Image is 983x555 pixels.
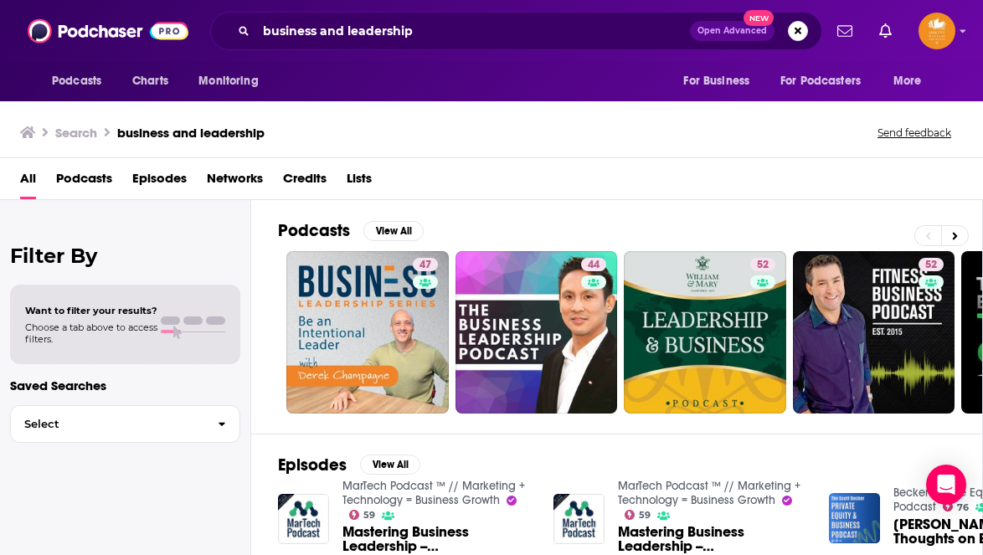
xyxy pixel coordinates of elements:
[893,69,922,93] span: More
[919,13,955,49] img: User Profile
[793,251,955,414] a: 52
[957,504,969,511] span: 76
[25,321,157,345] span: Choose a tab above to access filters.
[20,165,36,199] a: All
[132,69,168,93] span: Charts
[769,65,885,97] button: open menu
[618,479,800,507] a: MarTech Podcast ™ // Marketing + Technology = Business Growth
[413,258,438,271] a: 47
[278,220,350,241] h2: Podcasts
[25,305,157,316] span: Want to filter your results?
[360,455,420,475] button: View All
[342,479,525,507] a: MarTech Podcast ™ // Marketing + Technology = Business Growth
[349,510,376,520] a: 59
[690,21,775,41] button: Open AdvancedNew
[52,69,101,93] span: Podcasts
[625,510,651,520] a: 59
[121,65,178,97] a: Charts
[278,455,347,475] h2: Episodes
[750,258,775,271] a: 52
[55,125,97,141] h3: Search
[639,511,651,519] span: 59
[40,65,123,97] button: open menu
[683,69,749,93] span: For Business
[11,419,204,429] span: Select
[187,65,280,97] button: open menu
[283,165,327,199] a: Credits
[919,13,955,49] button: Show profile menu
[342,525,533,553] span: Mastering Business Leadership -- [PERSON_NAME] // Master of Business Leadership Inc.
[278,220,424,241] a: PodcastsView All
[943,501,970,511] a: 76
[278,455,420,475] a: EpisodesView All
[286,251,449,414] a: 47
[926,465,966,505] div: Open Intercom Messenger
[363,221,424,241] button: View All
[10,244,240,268] h2: Filter By
[618,525,809,553] span: Mastering Business Leadership -- [PERSON_NAME] // Master of Business Leadership Inc.
[198,69,258,93] span: Monitoring
[829,493,880,544] img: Scott Becker Shares 5 Thoughts on Business Leadership and Business Success
[757,257,769,274] span: 52
[10,378,240,393] p: Saved Searches
[207,165,263,199] a: Networks
[780,69,861,93] span: For Podcasters
[831,17,859,45] a: Show notifications dropdown
[56,165,112,199] a: Podcasts
[925,257,937,274] span: 52
[342,525,533,553] a: Mastering Business Leadership -- Phil Johnson // Master of Business Leadership Inc.
[256,18,690,44] input: Search podcasts, credits, & more...
[553,494,605,545] img: Mastering Business Leadership -- Phil Johnson // Master of Business Leadership Inc.
[132,165,187,199] a: Episodes
[28,15,188,47] img: Podchaser - Follow, Share and Rate Podcasts
[419,257,431,274] span: 47
[744,10,774,26] span: New
[919,13,955,49] span: Logged in as ShreveWilliams
[882,65,943,97] button: open menu
[872,126,956,140] button: Send feedback
[347,165,372,199] a: Lists
[618,525,809,553] a: Mastering Business Leadership -- Phil Johnson // Master of Business Leadership Inc.
[117,125,265,141] h3: business and leadership
[363,511,375,519] span: 59
[581,258,606,271] a: 44
[919,258,944,271] a: 52
[278,494,329,545] img: Mastering Business Leadership -- Phil Johnson // Master of Business Leadership Inc.
[10,405,240,443] button: Select
[210,12,822,50] div: Search podcasts, credits, & more...
[697,27,767,35] span: Open Advanced
[588,257,600,274] span: 44
[455,251,618,414] a: 44
[872,17,898,45] a: Show notifications dropdown
[624,251,786,414] a: 52
[672,65,770,97] button: open menu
